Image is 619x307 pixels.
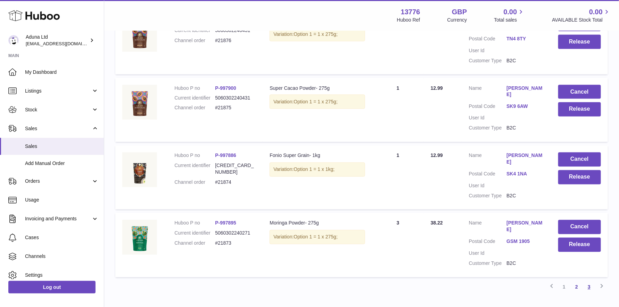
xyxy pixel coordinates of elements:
a: Log out [8,281,96,293]
span: 38.22 [431,220,443,226]
div: Super Cacao Powder- 275g [270,85,365,92]
dd: [CREDIT_CARD_NUMBER] [215,163,256,176]
dd: #21874 [215,179,256,186]
a: P-997900 [215,85,236,91]
span: Option 1 = 1 x 275g; [294,234,338,240]
strong: GBP [452,7,467,17]
img: foyin.fagbemi@aduna.com [8,35,19,46]
span: 12.99 [431,153,443,158]
div: Fonio Super Grain- 1kg [270,152,365,159]
a: SK4 1NA [506,171,544,178]
img: SUPER-CACAO-POWDER-POUCH-FOP-CHALK.jpg [122,17,157,52]
a: [PERSON_NAME] [506,85,544,98]
span: Total sales [494,17,525,23]
td: 1 [372,78,424,142]
a: 2 [570,281,583,293]
span: AVAILABLE Stock Total [552,17,611,23]
button: Cancel [558,220,601,234]
span: Sales [25,125,91,132]
dt: Name [469,220,507,235]
span: Settings [25,272,99,278]
td: 1 [372,145,424,210]
span: 0.00 [589,7,603,17]
span: Invoicing and Payments [25,215,91,222]
strong: 13776 [401,7,420,17]
td: 3 [372,213,424,277]
button: Release [558,35,601,49]
dt: Current identifier [174,230,215,237]
div: Huboo Ref [397,17,420,23]
img: MORINGA-POWDER-POUCH-FOP-CHALK.jpg [122,220,157,255]
dt: User Id [469,47,507,54]
img: FONIO-SUPER-GRAIN-POUCH-FOP-R2-CHALK.jpg [122,152,157,187]
dd: 5060302240271 [215,230,256,237]
dt: Customer Type [469,125,507,132]
dd: 5060302240431 [215,95,256,101]
div: Variation: [270,230,365,244]
span: Listings [25,88,91,94]
span: Sales [25,143,99,150]
span: Option 1 = 1 x 275g; [294,31,338,37]
dt: Postal Code [469,171,507,179]
dt: User Id [469,250,507,257]
div: Moringa Powder- 275g [270,220,365,227]
dd: #21875 [215,105,256,111]
span: Cases [25,234,99,241]
button: Release [558,238,601,252]
span: 12.99 [431,85,443,91]
a: 0.00 Total sales [494,7,525,23]
div: Currency [447,17,467,23]
dt: Customer Type [469,57,507,64]
span: [EMAIL_ADDRESS][DOMAIN_NAME] [26,41,102,46]
span: 0.00 [504,7,517,17]
dt: Customer Type [469,260,507,267]
div: Variation: [270,163,365,177]
span: My Dashboard [25,69,99,76]
span: Option 1 = 1 x 1kg; [294,167,335,172]
dt: Huboo P no [174,85,215,92]
dt: Huboo P no [174,220,215,227]
a: 1 [558,281,570,293]
button: Release [558,102,601,117]
dt: Channel order [174,37,215,44]
dt: Channel order [174,179,215,186]
a: P-997895 [215,220,236,226]
dd: B2C [506,193,544,199]
dt: Postal Code [469,103,507,111]
span: Option 1 = 1 x 275g; [294,99,338,104]
dt: Current identifier [174,163,215,176]
div: Aduna Ltd [26,34,88,47]
a: [PERSON_NAME] [506,152,544,166]
span: Orders [25,178,91,184]
dd: #21876 [215,37,256,44]
span: Usage [25,197,99,203]
a: SK9 6AW [506,103,544,110]
dd: B2C [506,125,544,132]
a: 0.00 AVAILABLE Stock Total [552,7,611,23]
dt: User Id [469,115,507,121]
span: Add Manual Order [25,160,99,167]
dt: Customer Type [469,193,507,199]
span: Channels [25,253,99,260]
div: Variation: [270,27,365,41]
dd: #21873 [215,240,256,247]
button: Cancel [558,85,601,99]
dt: Channel order [174,105,215,111]
dd: B2C [506,260,544,267]
div: Variation: [270,95,365,109]
button: Release [558,170,601,184]
a: P-997886 [215,153,236,158]
img: SUPER-CACAO-POWDER-POUCH-FOP-CHALK.jpg [122,85,157,120]
dt: Name [469,85,507,100]
td: 1 [372,10,424,74]
dd: B2C [506,57,544,64]
a: [PERSON_NAME] [506,220,544,233]
dt: User Id [469,183,507,189]
dt: Huboo P no [174,152,215,159]
dt: Postal Code [469,36,507,44]
a: TN4 8TY [506,36,544,42]
dt: Channel order [174,240,215,247]
dt: Postal Code [469,238,507,247]
a: 3 [583,281,595,293]
dt: Current identifier [174,95,215,101]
